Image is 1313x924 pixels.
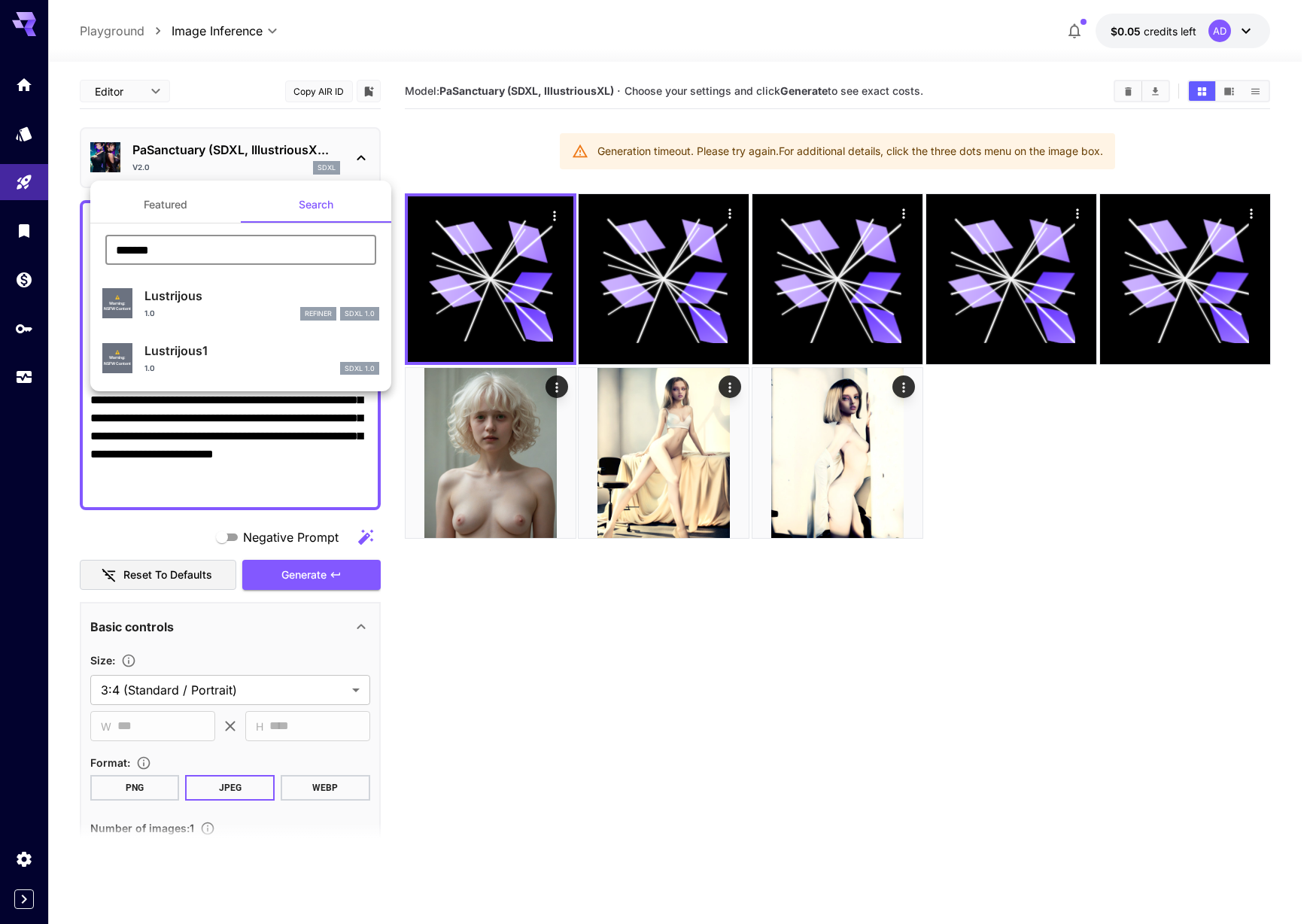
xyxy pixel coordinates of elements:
[241,187,391,223] button: Search
[104,361,131,367] span: NSFW Content
[144,308,155,319] p: 1.0
[305,309,332,319] p: refiner
[90,187,241,223] button: Featured
[115,295,120,301] span: ⚠️
[144,342,379,360] p: Lustrijous1
[144,363,155,374] p: 1.0
[102,281,379,327] div: ⚠️Warning:NSFW ContentLustrijous1.0refinerSDXL 1.0
[115,350,120,356] span: ⚠️
[104,306,131,312] span: NSFW Content
[345,363,375,374] p: SDXL 1.0
[109,355,126,361] span: Warning:
[102,336,379,381] div: ⚠️Warning:NSFW ContentLustrijous11.0SDXL 1.0
[109,301,126,307] span: Warning:
[345,309,375,319] p: SDXL 1.0
[144,287,379,305] p: Lustrijous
